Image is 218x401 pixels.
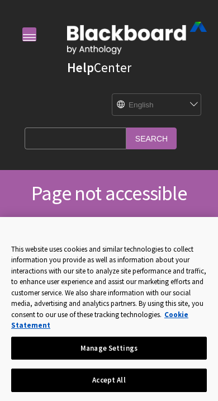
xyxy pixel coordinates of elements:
[112,94,191,116] select: Site Language Selector
[126,128,177,149] input: Search
[11,244,207,331] div: This website uses cookies and similar technologies to collect information you provide as well as ...
[67,59,131,76] a: HelpCenter
[67,22,207,54] img: Blackboard by Anthology
[67,59,94,76] strong: Help
[11,337,207,360] button: Manage Settings
[31,181,187,206] span: Page not accessible
[11,369,207,392] button: Accept All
